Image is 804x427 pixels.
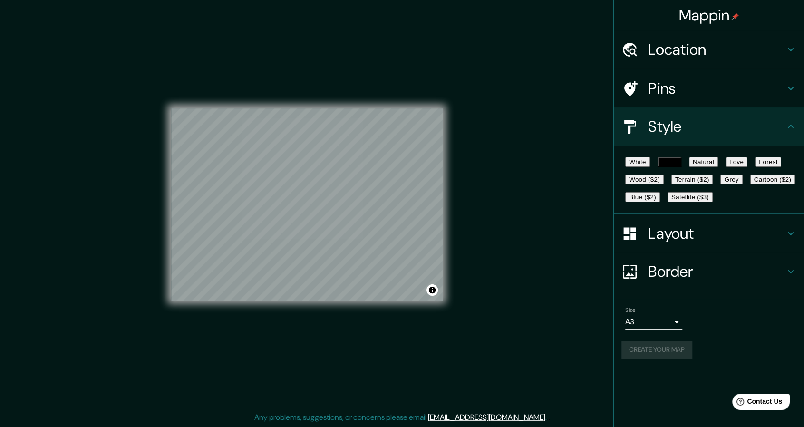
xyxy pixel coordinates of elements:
[679,6,739,25] h4: Mappin
[625,314,682,330] div: A3
[689,157,718,167] button: Natural
[428,412,545,422] a: [EMAIL_ADDRESS][DOMAIN_NAME]
[668,192,713,202] button: Satellite ($3)
[625,306,635,314] label: Size
[625,175,664,184] button: Wood ($2)
[625,192,660,202] button: Blue ($2)
[614,107,804,146] div: Style
[719,390,794,417] iframe: Help widget launcher
[426,284,438,296] button: Toggle attribution
[547,412,548,423] div: .
[648,262,785,281] h4: Border
[548,412,550,423] div: .
[755,157,782,167] button: Forest
[648,40,785,59] h4: Location
[648,79,785,98] h4: Pins
[614,252,804,291] div: Border
[648,224,785,243] h4: Layout
[671,175,713,184] button: Terrain ($2)
[658,157,681,167] button: Black
[254,412,547,423] p: Any problems, suggestions, or concerns please email .
[726,157,747,167] button: Love
[648,117,785,136] h4: Style
[614,69,804,107] div: Pins
[614,214,804,252] div: Layout
[731,13,739,20] img: pin-icon.png
[720,175,742,184] button: Grey
[614,30,804,68] div: Location
[750,175,795,184] button: Cartoon ($2)
[171,108,443,301] canvas: Map
[625,157,650,167] button: White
